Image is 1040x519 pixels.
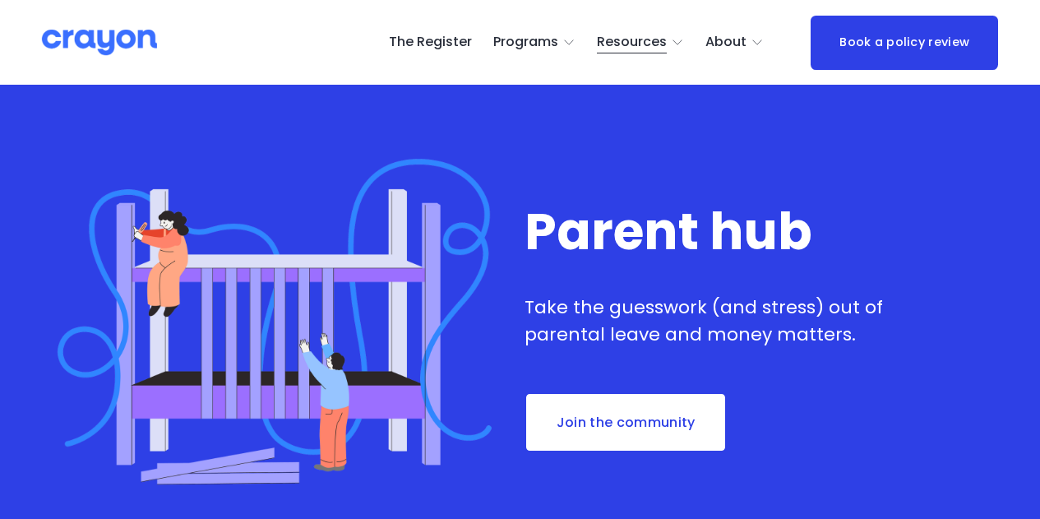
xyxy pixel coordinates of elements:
[42,28,157,57] img: Crayon
[525,392,727,453] a: Join the community
[705,30,746,54] span: About
[811,16,998,70] a: Book a policy review
[705,30,765,56] a: folder dropdown
[493,30,576,56] a: folder dropdown
[597,30,685,56] a: folder dropdown
[597,30,667,54] span: Resources
[493,30,558,54] span: Programs
[525,294,918,348] p: Take the guesswork (and stress) out of parental leave and money matters.
[525,205,918,258] h1: Parent hub
[389,30,472,56] a: The Register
